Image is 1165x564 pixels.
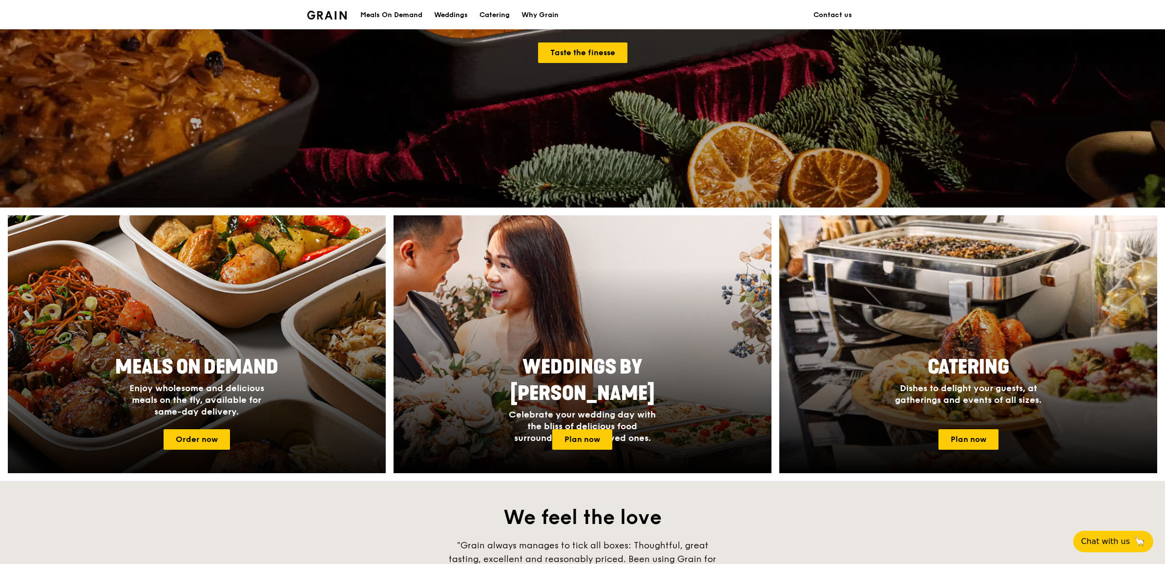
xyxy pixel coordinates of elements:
div: Catering [479,0,510,30]
a: Meals On DemandEnjoy wholesome and delicious meals on the fly, available for same-day delivery.Or... [8,215,386,473]
img: Grain [307,11,347,20]
span: Weddings by [PERSON_NAME] [510,355,655,405]
a: Order now [164,429,230,450]
a: Weddings by [PERSON_NAME]Celebrate your wedding day with the bliss of delicious food surrounded b... [394,215,771,473]
img: weddings-card.4f3003b8.jpg [394,215,771,473]
span: Enjoy wholesome and delicious meals on the fly, available for same-day delivery. [129,383,264,417]
a: Taste the finesse [538,42,627,63]
a: Weddings [428,0,474,30]
a: Contact us [808,0,858,30]
div: Meals On Demand [360,0,422,30]
a: Catering [474,0,516,30]
span: Chat with us [1081,536,1130,547]
span: Meals On Demand [115,355,278,379]
span: Dishes to delight your guests, at gatherings and events of all sizes. [895,383,1041,405]
a: Why Grain [516,0,564,30]
span: Celebrate your wedding day with the bliss of delicious food surrounded by your loved ones. [509,409,656,443]
span: 🦙 [1134,536,1145,547]
span: Catering [928,355,1009,379]
div: Why Grain [521,0,559,30]
img: catering-card.e1cfaf3e.jpg [779,215,1157,473]
a: Plan now [938,429,999,450]
button: Chat with us🦙 [1073,531,1153,552]
div: Weddings [434,0,468,30]
a: CateringDishes to delight your guests, at gatherings and events of all sizes.Plan now [779,215,1157,473]
a: Plan now [552,429,612,450]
